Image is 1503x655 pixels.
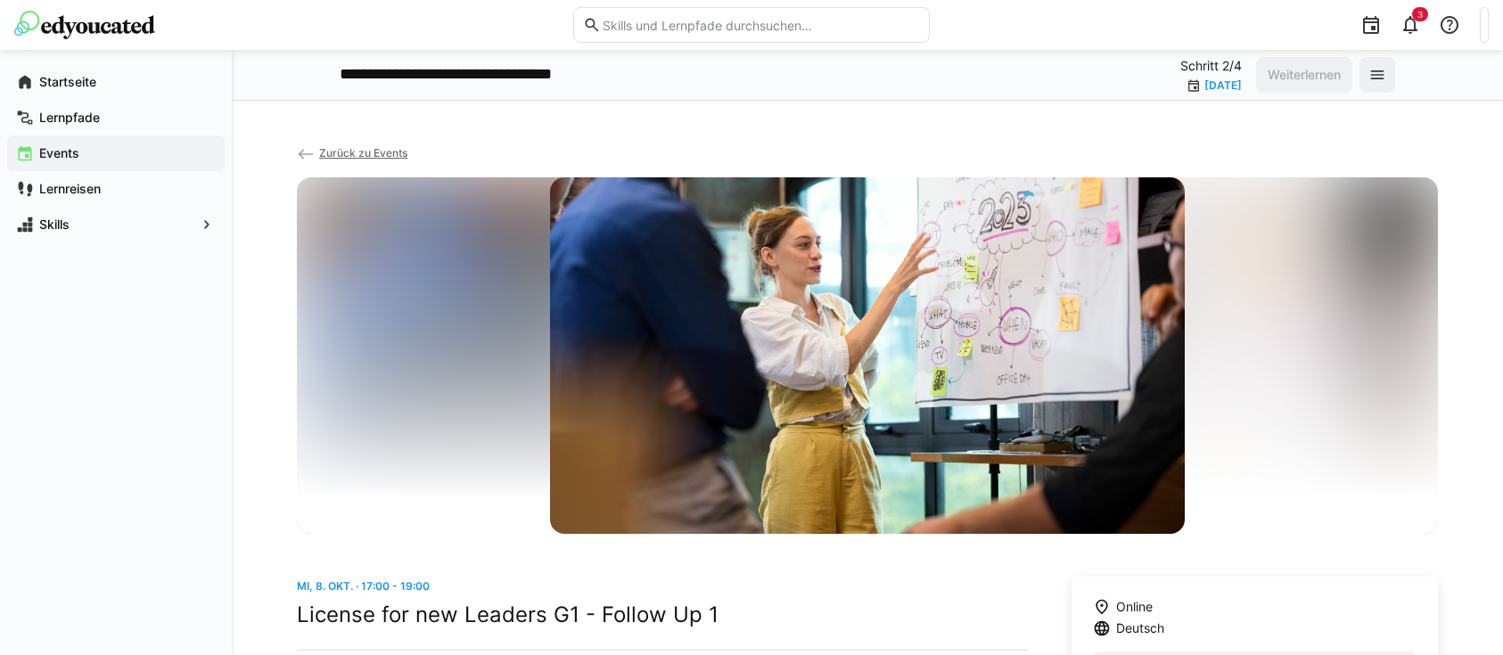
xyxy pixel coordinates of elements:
h2: License for new Leaders G1 - Follow Up 1 [297,602,1029,628]
a: Zurück zu Events [297,146,407,160]
span: 3 [1417,9,1423,20]
input: Skills und Lernpfade durchsuchen… [601,17,920,33]
button: Weiterlernen [1256,57,1352,93]
p: Schritt 2/4 [1180,57,1242,75]
span: Deutsch [1116,619,1164,637]
span: Weiterlernen [1265,66,1343,84]
span: Online [1116,598,1153,616]
span: Mi, 8. Okt. · 17:00 - 19:00 [297,579,430,593]
span: Zurück zu Events [319,146,407,160]
div: [DATE] [1204,79,1242,92]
